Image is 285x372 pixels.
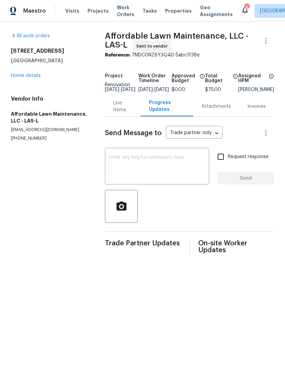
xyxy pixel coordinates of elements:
span: Trade Partner Updates [105,240,181,247]
span: Tasks [142,9,157,13]
span: On-site Worker Updates [198,240,274,254]
span: Renovation [105,82,135,92]
p: [PHONE_NUMBER] [11,136,89,141]
h5: Total Budget [205,74,231,83]
span: The total cost of line items that have been approved by both Opendoor and the Trade Partner. This... [200,74,205,87]
div: 7MDC0NZ6Y3Q4D-5abc1f38e [105,52,274,59]
span: $75.00 [205,87,221,92]
div: Line Items [113,100,132,113]
div: 4 [244,4,249,11]
div: Attachments [201,103,231,110]
span: [DATE] [154,87,169,92]
b: Reference: [105,53,130,57]
span: The total cost of line items that have been proposed by Opendoor. This sum includes line items th... [233,74,238,87]
h5: [GEOGRAPHIC_DATA] [11,57,89,64]
div: Trade partner only [166,128,222,139]
h5: Project [105,74,123,78]
span: - [138,87,169,92]
span: - [105,87,135,92]
span: The hpm assigned to this work order. [269,74,274,87]
span: Work Orders [117,4,134,18]
h4: Vendor Info [11,95,89,102]
span: $0.00 [172,87,185,92]
div: [PERSON_NAME] [238,87,274,92]
span: [DATE] [105,87,119,92]
span: Request response [228,153,269,161]
span: Projects [87,8,109,14]
span: [DATE] [121,87,135,92]
span: Geo Assignments [200,4,233,18]
span: Properties [165,8,192,14]
span: [DATE] [138,87,153,92]
div: Invoices [247,103,266,110]
span: Affordable Lawn Maintenance, LLC - LAS-L [105,32,248,49]
span: Sent to vendor [136,43,171,50]
span: Send Message to [105,130,162,137]
div: Progress Updates [149,99,185,113]
span: Visits [65,8,79,14]
h2: [STREET_ADDRESS] [11,48,89,54]
h5: Work Order Timeline [138,74,172,83]
h5: Approved Budget [172,74,198,83]
h5: Assigned HPM [238,74,267,83]
span: Maestro [23,8,46,14]
a: Home details [11,73,41,78]
p: [EMAIL_ADDRESS][DOMAIN_NAME] [11,127,89,133]
a: All work orders [11,34,50,38]
h5: Affordable Lawn Maintenance, LLC - LAS-L [11,111,89,124]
